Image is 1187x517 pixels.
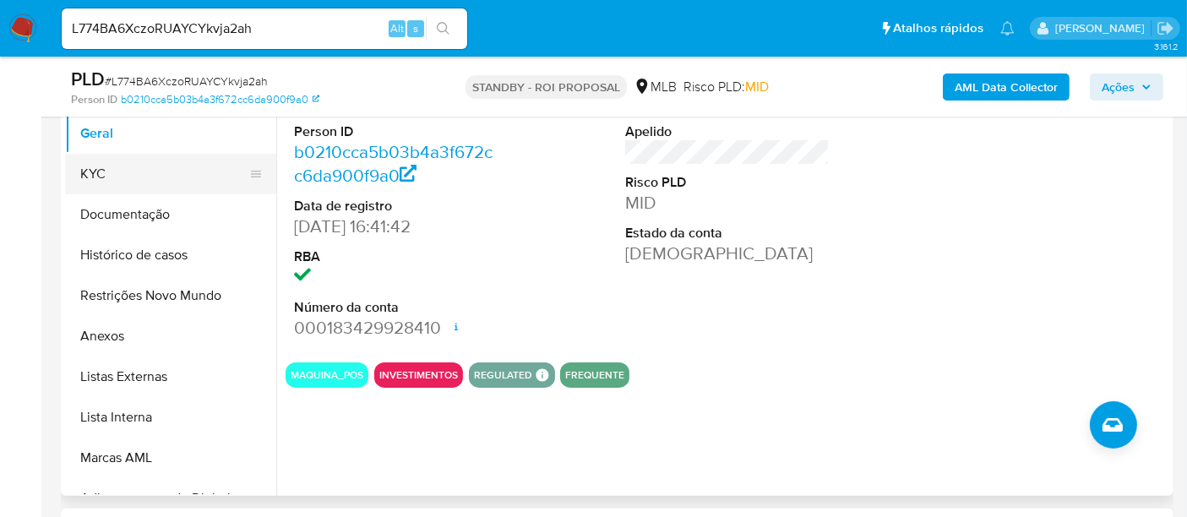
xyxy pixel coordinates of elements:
[294,197,498,215] dt: Data de registro
[65,397,276,438] button: Lista Interna
[1055,20,1151,36] p: erico.trevizan@mercadopago.com.br
[71,65,105,92] b: PLD
[105,73,268,90] span: # L774BA6XczoRUAYCYkvja2ah
[625,224,830,242] dt: Estado da conta
[625,191,830,215] dd: MID
[294,248,498,266] dt: RBA
[893,19,983,37] span: Atalhos rápidos
[625,173,830,192] dt: Risco PLD
[62,18,467,40] input: Pesquise usuários ou casos...
[294,122,498,141] dt: Person ID
[683,78,769,96] span: Risco PLD:
[65,154,263,194] button: KYC
[466,75,627,99] p: STANDBY - ROI PROPOSAL
[745,77,769,96] span: MID
[634,78,677,96] div: MLB
[65,438,276,478] button: Marcas AML
[625,242,830,265] dd: [DEMOGRAPHIC_DATA]
[65,235,276,275] button: Histórico de casos
[625,122,830,141] dt: Apelido
[121,92,319,107] a: b0210cca5b03b4a3f672cc6da900f9a0
[294,316,498,340] dd: 000183429928410
[1000,21,1015,35] a: Notificações
[65,275,276,316] button: Restrições Novo Mundo
[1102,73,1135,101] span: Ações
[943,73,1070,101] button: AML Data Collector
[65,194,276,235] button: Documentação
[1090,73,1163,101] button: Ações
[294,298,498,317] dt: Número da conta
[1157,19,1174,37] a: Sair
[426,17,460,41] button: search-icon
[1154,40,1179,53] span: 3.161.2
[71,92,117,107] b: Person ID
[65,113,276,154] button: Geral
[65,356,276,397] button: Listas Externas
[294,215,498,238] dd: [DATE] 16:41:42
[65,316,276,356] button: Anexos
[955,73,1058,101] b: AML Data Collector
[294,139,493,188] a: b0210cca5b03b4a3f672cc6da900f9a0
[413,20,418,36] span: s
[390,20,404,36] span: Alt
